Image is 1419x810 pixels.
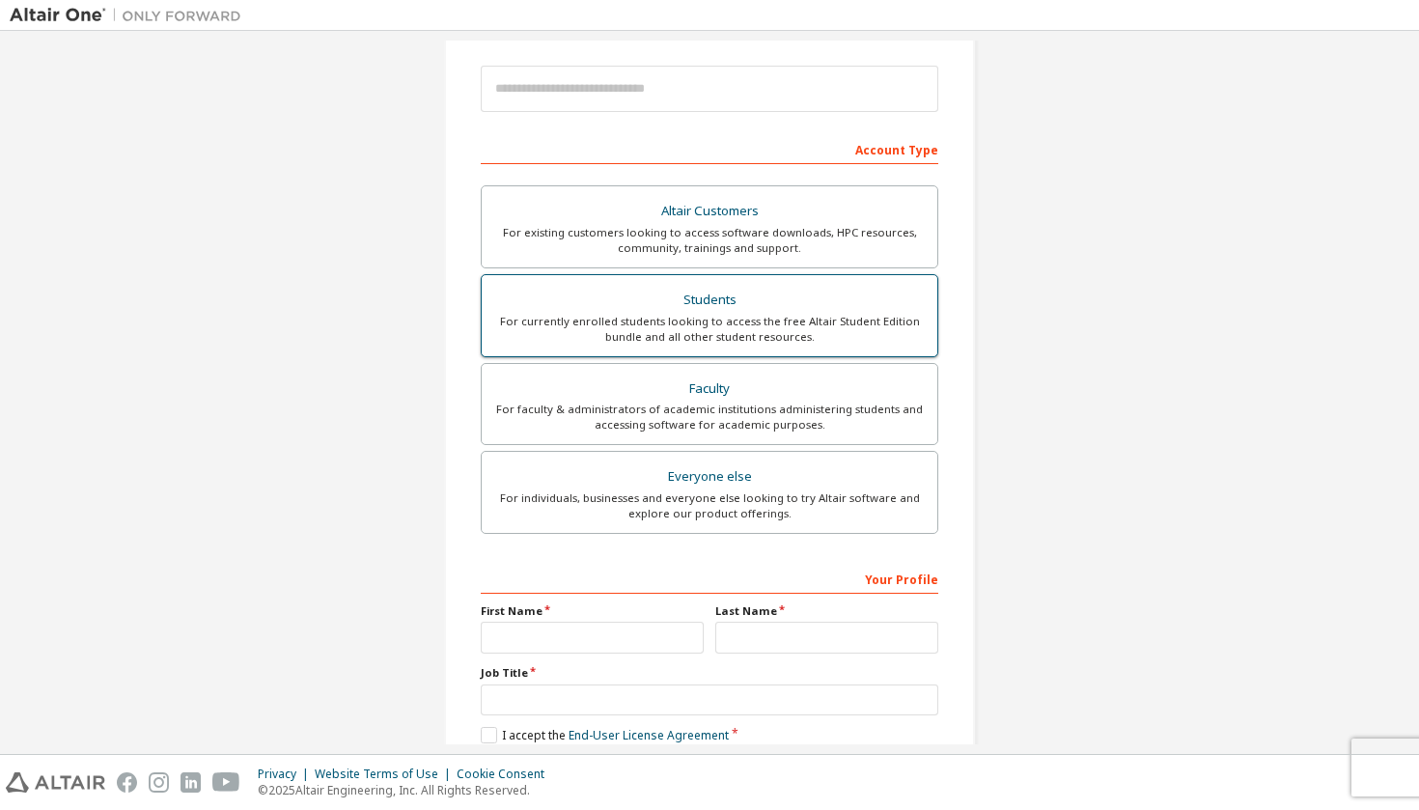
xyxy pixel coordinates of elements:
div: Account Type [481,133,938,164]
a: End-User License Agreement [569,727,729,743]
div: For individuals, businesses and everyone else looking to try Altair software and explore our prod... [493,490,926,521]
label: Last Name [715,603,938,619]
p: © 2025 Altair Engineering, Inc. All Rights Reserved. [258,782,556,798]
img: Altair One [10,6,251,25]
label: Job Title [481,665,938,681]
img: youtube.svg [212,772,240,793]
img: altair_logo.svg [6,772,105,793]
div: Faculty [493,376,926,403]
div: Privacy [258,767,315,782]
div: Altair Customers [493,198,926,225]
img: facebook.svg [117,772,137,793]
img: linkedin.svg [181,772,201,793]
div: Website Terms of Use [315,767,457,782]
div: For currently enrolled students looking to access the free Altair Student Edition bundle and all ... [493,314,926,345]
div: For existing customers looking to access software downloads, HPC resources, community, trainings ... [493,225,926,256]
img: instagram.svg [149,772,169,793]
label: First Name [481,603,704,619]
div: Everyone else [493,463,926,490]
div: Students [493,287,926,314]
div: Cookie Consent [457,767,556,782]
div: For faculty & administrators of academic institutions administering students and accessing softwa... [493,402,926,433]
label: I accept the [481,727,729,743]
div: Your Profile [481,563,938,594]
